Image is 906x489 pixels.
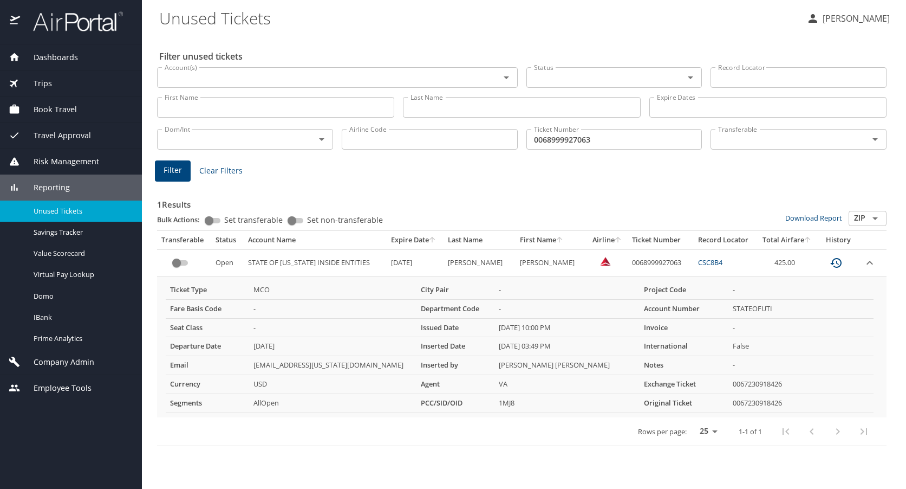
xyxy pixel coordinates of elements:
[628,231,694,249] th: Ticket Number
[224,216,283,224] span: Set transferable
[166,281,874,413] table: more info about unused tickets
[166,281,249,299] th: Ticket Type
[728,337,874,356] td: False
[20,156,99,168] span: Risk Management
[21,11,123,32] img: airportal-logo.png
[494,318,640,337] td: [DATE] 10:00 PM
[20,130,91,141] span: Travel Approval
[20,104,77,115] span: Book Travel
[34,312,129,323] span: IBank
[387,249,444,276] td: [DATE]
[199,164,243,178] span: Clear Filters
[249,281,416,299] td: MCO
[494,375,640,394] td: VA
[249,318,416,337] td: -
[416,394,494,413] th: PCC/SID/OID
[416,281,494,299] th: City Pair
[640,318,729,337] th: Invoice
[728,375,874,394] td: 0067230918426
[34,291,129,301] span: Domo
[314,132,329,147] button: Open
[804,237,812,244] button: sort
[640,375,729,394] th: Exchange Ticket
[34,333,129,344] span: Prime Analytics
[683,70,698,85] button: Open
[20,78,52,89] span: Trips
[819,12,890,25] p: [PERSON_NAME]
[600,256,611,267] img: Delta Airlines
[691,423,721,440] select: rows per page
[640,356,729,375] th: Notes
[868,211,883,226] button: Open
[516,249,587,276] td: [PERSON_NAME]
[249,299,416,318] td: -
[416,375,494,394] th: Agent
[211,249,244,276] td: Open
[416,318,494,337] th: Issued Date
[166,337,249,356] th: Departure Date
[34,269,129,280] span: Virtual Pay Lookup
[640,299,729,318] th: Account Number
[416,299,494,318] th: Department Code
[756,231,817,249] th: Total Airfare
[694,231,756,249] th: Record Locator
[444,231,515,249] th: Last Name
[640,394,729,413] th: Original Ticket
[20,356,94,368] span: Company Admin
[161,235,207,245] div: Transferable
[20,182,70,194] span: Reporting
[494,299,640,318] td: -
[159,48,889,65] h2: Filter unused tickets
[785,213,842,223] a: Download Report
[166,299,249,318] th: Fare Basis Code
[739,428,762,435] p: 1-1 of 1
[516,231,587,249] th: First Name
[494,394,640,413] td: 1MJ8
[638,428,687,435] p: Rows per page:
[499,70,514,85] button: Open
[863,256,876,269] button: expand row
[728,299,874,318] td: STATEOFUTI
[728,281,874,299] td: -
[640,337,729,356] th: International
[34,206,129,216] span: Unused Tickets
[756,249,817,276] td: 425.00
[34,227,129,237] span: Savings Tracker
[195,161,247,181] button: Clear Filters
[166,394,249,413] th: Segments
[728,394,874,413] td: 0067230918426
[728,318,874,337] td: -
[587,231,628,249] th: Airline
[444,249,515,276] td: [PERSON_NAME]
[164,164,182,177] span: Filter
[307,216,383,224] span: Set non-transferable
[20,382,92,394] span: Employee Tools
[249,356,416,375] td: [EMAIL_ADDRESS][US_STATE][DOMAIN_NAME]
[166,318,249,337] th: Seat Class
[244,231,387,249] th: Account Name
[728,356,874,375] td: -
[166,356,249,375] th: Email
[20,52,78,63] span: Dashboards
[429,237,436,244] button: sort
[615,237,622,244] button: sort
[416,356,494,375] th: Inserted by
[416,337,494,356] th: Inserted Date
[249,394,416,413] td: AllOpen
[698,258,722,267] a: CSC8B4
[640,281,729,299] th: Project Code
[157,231,887,446] table: custom pagination table
[211,231,244,249] th: Status
[155,160,191,182] button: Filter
[818,231,859,249] th: History
[159,1,798,35] h1: Unused Tickets
[494,337,640,356] td: [DATE] 03:49 PM
[556,237,564,244] button: sort
[157,215,208,224] p: Bulk Actions:
[628,249,694,276] td: 0068999927063
[868,132,883,147] button: Open
[34,248,129,259] span: Value Scorecard
[10,11,21,32] img: icon-airportal.png
[802,9,894,28] button: [PERSON_NAME]
[166,375,249,394] th: Currency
